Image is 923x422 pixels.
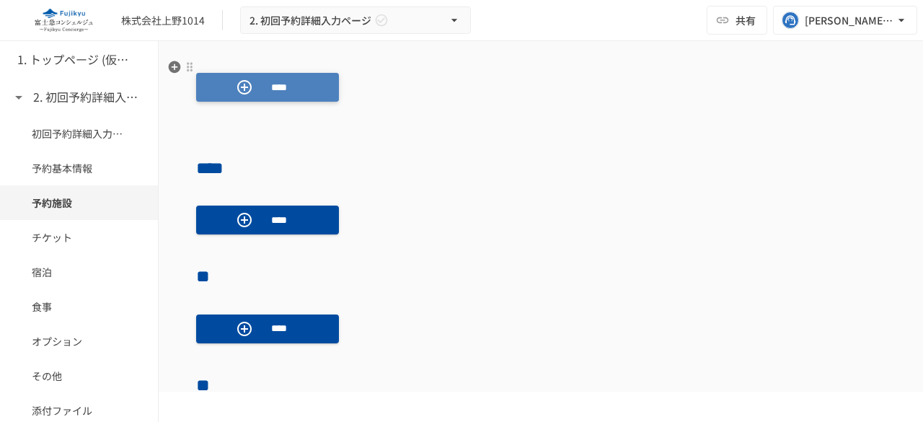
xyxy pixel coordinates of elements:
button: 2. 初回予約詳細入力ページ [240,6,471,35]
span: 初回予約詳細入力ページ [32,126,126,141]
span: オプション [32,333,126,349]
span: 2. 初回予約詳細入力ページ [249,12,371,30]
span: 宿泊 [32,264,126,280]
h6: 2. 初回予約詳細入力ページ [33,88,149,107]
img: eQeGXtYPV2fEKIA3pizDiVdzO5gJTl2ahLbsPaD2E4R [17,9,110,32]
span: 添付ファイル [32,403,126,418]
h6: 1. トップページ (仮予約一覧) [17,50,133,69]
button: 共有 [707,6,767,35]
span: 予約基本情報 [32,160,126,176]
div: [PERSON_NAME][EMAIL_ADDRESS][DOMAIN_NAME] [805,12,894,30]
span: 食事 [32,299,126,315]
div: 株式会社上野1014 [121,13,205,28]
span: その他 [32,368,126,384]
span: チケット [32,229,126,245]
button: [PERSON_NAME][EMAIL_ADDRESS][DOMAIN_NAME] [773,6,917,35]
span: 予約施設 [32,195,126,211]
span: 共有 [736,12,756,28]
